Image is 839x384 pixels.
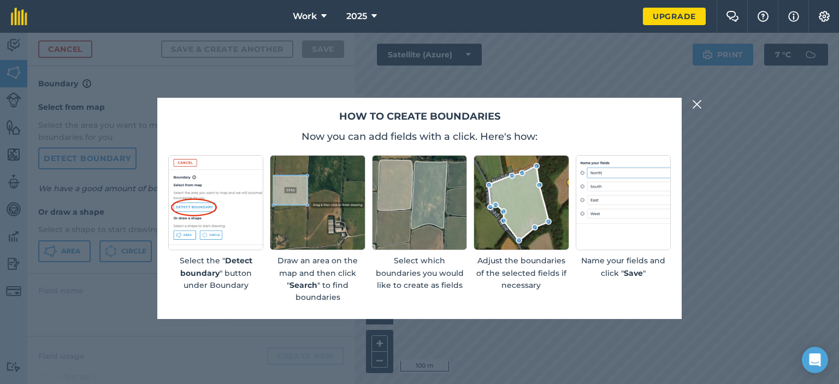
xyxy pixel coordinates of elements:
[788,10,799,23] img: svg+xml;base64,PHN2ZyB4bWxucz0iaHR0cDovL3d3dy53My5vcmcvMjAwMC9zdmciIHdpZHRoPSIxNyIgaGVpZ2h0PSIxNy...
[726,11,739,22] img: Two speech bubbles overlapping with the left bubble in the forefront
[643,8,706,25] a: Upgrade
[692,98,702,111] img: svg+xml;base64,PHN2ZyB4bWxucz0iaHR0cDovL3d3dy53My5vcmcvMjAwMC9zdmciIHdpZHRoPSIyMiIgaGVpZ2h0PSIzMC...
[372,255,467,291] p: Select which boundaries you would like to create as fields
[474,155,569,250] img: Screenshot of an editable boundary
[168,255,263,291] p: Select the " " button under Boundary
[757,11,770,22] img: A question mark icon
[802,347,828,373] div: Open Intercom Messenger
[293,10,317,23] span: Work
[168,109,671,125] h2: How to create boundaries
[11,8,27,25] img: fieldmargin Logo
[168,155,263,250] img: Screenshot of detect boundary button
[270,155,365,250] img: Screenshot of an rectangular area drawn on a map
[624,268,643,278] strong: Save
[168,129,671,144] p: Now you can add fields with a click. Here's how:
[180,256,252,277] strong: Detect boundary
[372,155,467,250] img: Screenshot of selected fields
[474,255,569,291] p: Adjust the boundaries of the selected fields if necessary
[576,155,671,250] img: placeholder
[270,255,365,304] p: Draw an area on the map and then click " " to find boundaries
[289,280,317,290] strong: Search
[576,255,671,279] p: Name your fields and click " "
[346,10,367,23] span: 2025
[818,11,831,22] img: A cog icon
